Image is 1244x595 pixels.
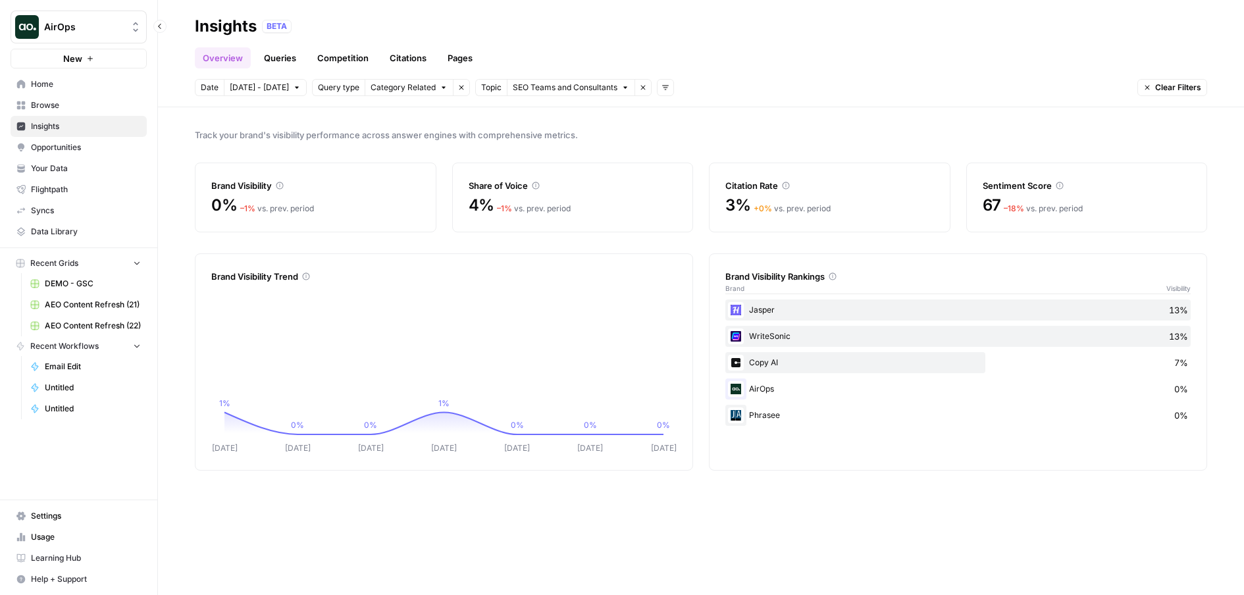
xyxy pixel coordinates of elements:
span: – 18 % [1004,203,1024,213]
div: Share of Voice [469,179,677,192]
a: Usage [11,527,147,548]
tspan: [DATE] [285,443,311,453]
span: Data Library [31,226,141,238]
a: Syncs [11,200,147,221]
a: Insights [11,116,147,137]
a: Data Library [11,221,147,242]
tspan: 1% [438,398,450,408]
div: Brand Visibility Trend [211,270,677,283]
span: Help + Support [31,573,141,585]
div: Jasper [725,299,1191,321]
span: New [63,52,82,65]
span: 3% [725,195,751,216]
button: Recent Workflows [11,336,147,356]
span: Flightpath [31,184,141,195]
a: Home [11,74,147,95]
div: Citation Rate [725,179,934,192]
span: SEO Teams and Consultants [513,82,617,93]
a: AEO Content Refresh (22) [24,315,147,336]
span: Query type [318,82,359,93]
span: 0% [211,195,238,216]
a: Flightpath [11,179,147,200]
div: vs. prev. period [497,203,571,215]
img: AirOps Logo [15,15,39,39]
div: vs. prev. period [240,203,314,215]
div: Brand Visibility Rankings [725,270,1191,283]
img: cbtemd9yngpxf5d3cs29ym8ckjcf [728,328,744,344]
span: Recent Grids [30,257,78,269]
a: Email Edit [24,356,147,377]
div: Phrasee [725,405,1191,426]
span: Browse [31,99,141,111]
a: Opportunities [11,137,147,158]
span: 13% [1169,303,1188,317]
span: Untitled [45,382,141,394]
img: m99gc1mb2p27l8faod7pewtdphe4 [728,302,744,318]
tspan: [DATE] [431,443,457,453]
span: Settings [31,510,141,522]
span: 4% [469,195,495,216]
span: Opportunities [31,142,141,153]
a: Competition [309,47,376,68]
div: Copy AI [725,352,1191,373]
a: Untitled [24,398,147,419]
button: Workspace: AirOps [11,11,147,43]
tspan: 0% [511,420,524,430]
span: [DATE] - [DATE] [230,82,289,93]
span: Date [201,82,219,93]
span: Insights [31,120,141,132]
a: Citations [382,47,434,68]
div: BETA [262,20,292,33]
a: Browse [11,95,147,116]
a: Learning Hub [11,548,147,569]
span: Your Data [31,163,141,174]
button: [DATE] - [DATE] [224,79,307,96]
span: Home [31,78,141,90]
a: Overview [195,47,251,68]
a: Your Data [11,158,147,179]
div: vs. prev. period [754,203,831,215]
img: q1k0jh8xe2mxn088pu84g40890p5 [728,355,744,371]
a: DEMO - GSC [24,273,147,294]
span: AirOps [44,20,124,34]
a: AEO Content Refresh (21) [24,294,147,315]
span: Usage [31,531,141,543]
div: WriteSonic [725,326,1191,347]
span: Learning Hub [31,552,141,564]
tspan: 1% [219,398,230,408]
span: 0% [1174,409,1188,422]
span: Topic [481,82,502,93]
img: yjux4x3lwinlft1ym4yif8lrli78 [728,381,744,397]
div: AirOps [725,378,1191,400]
a: Queries [256,47,304,68]
span: – 1 % [497,203,512,213]
span: Category Related [371,82,436,93]
span: 13% [1169,330,1188,343]
span: AEO Content Refresh (22) [45,320,141,332]
tspan: [DATE] [577,443,603,453]
a: Untitled [24,377,147,398]
button: New [11,49,147,68]
div: Insights [195,16,257,37]
tspan: 0% [657,420,670,430]
tspan: [DATE] [651,443,677,453]
div: vs. prev. period [1004,203,1083,215]
span: AEO Content Refresh (21) [45,299,141,311]
button: SEO Teams and Consultants [507,79,635,96]
span: Visibility [1166,283,1191,294]
button: Recent Grids [11,253,147,273]
tspan: 0% [291,420,304,430]
span: Clear Filters [1155,82,1201,93]
span: Recent Workflows [30,340,99,352]
span: 0% [1174,382,1188,396]
span: – 1 % [240,203,255,213]
span: Track your brand's visibility performance across answer engines with comprehensive metrics. [195,128,1207,142]
span: 67 [983,195,1002,216]
div: Sentiment Score [983,179,1191,192]
tspan: [DATE] [358,443,384,453]
button: Clear Filters [1137,79,1207,96]
span: 7% [1174,356,1188,369]
span: Email Edit [45,361,141,373]
tspan: 0% [364,420,377,430]
a: Pages [440,47,480,68]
